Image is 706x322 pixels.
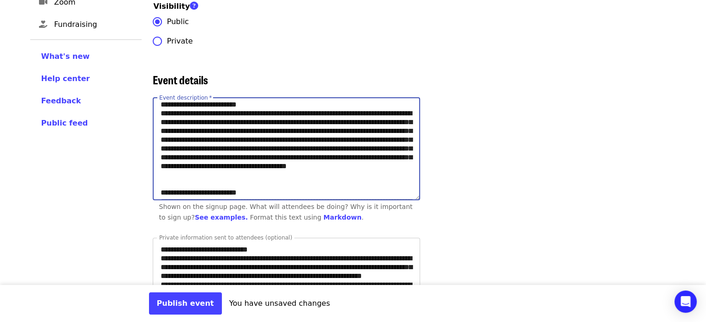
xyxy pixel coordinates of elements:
span: Public feed [41,119,88,127]
span: Fundraising [54,19,134,30]
label: Private information sent to attendees (optional) [159,235,292,240]
i: question-circle icon [190,1,198,11]
textarea: Event description [153,98,420,200]
div: Shown on the signup page. What will attendees be doing? Why is it important to sign up? [159,202,414,223]
span: Help center [41,74,90,83]
div: Format this text using . [250,214,364,221]
span: You have unsaved changes [229,299,330,308]
span: What's new [41,52,90,61]
span: Private [167,36,193,47]
span: Public [167,16,189,27]
a: Public feed [41,118,130,129]
label: Event description [159,95,212,101]
a: Help center [41,73,130,84]
button: Feedback [41,95,81,107]
a: See examples. [195,214,248,221]
div: Open Intercom Messenger [674,290,697,313]
span: Event details [153,71,208,88]
a: Markdown [324,214,362,221]
span: Visibility [154,2,204,11]
button: Publish event [149,292,222,315]
i: hand-holding-heart icon [39,20,47,29]
a: What's new [41,51,130,62]
a: Fundraising [30,13,142,36]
